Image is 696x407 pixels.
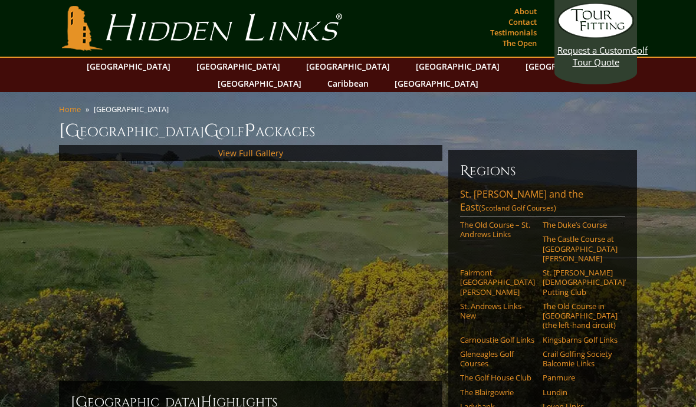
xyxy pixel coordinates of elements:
[543,335,618,344] a: Kingsbarns Golf Links
[460,349,535,369] a: Gleneagles Golf Courses
[460,220,535,239] a: The Old Course – St. Andrews Links
[505,14,540,30] a: Contact
[543,349,618,369] a: Crail Golfing Society Balcomie Links
[479,203,556,213] span: (Scotland Golf Courses)
[59,104,81,114] a: Home
[460,301,535,321] a: St. Andrews Links–New
[543,373,618,382] a: Panmure
[81,58,176,75] a: [GEOGRAPHIC_DATA]
[487,24,540,41] a: Testimonials
[460,335,535,344] a: Carnoustie Golf Links
[543,268,618,297] a: St. [PERSON_NAME] [DEMOGRAPHIC_DATA]’ Putting Club
[557,44,631,56] span: Request a Custom
[321,75,375,92] a: Caribbean
[460,268,535,297] a: Fairmont [GEOGRAPHIC_DATA][PERSON_NAME]
[543,388,618,397] a: Lundin
[204,119,219,143] span: G
[460,388,535,397] a: The Blairgowrie
[511,3,540,19] a: About
[191,58,286,75] a: [GEOGRAPHIC_DATA]
[520,58,615,75] a: [GEOGRAPHIC_DATA]
[218,147,283,159] a: View Full Gallery
[460,373,535,382] a: The Golf House Club
[389,75,484,92] a: [GEOGRAPHIC_DATA]
[460,162,625,180] h6: Regions
[543,234,618,263] a: The Castle Course at [GEOGRAPHIC_DATA][PERSON_NAME]
[410,58,505,75] a: [GEOGRAPHIC_DATA]
[460,188,625,217] a: St. [PERSON_NAME] and the East(Scotland Golf Courses)
[500,35,540,51] a: The Open
[212,75,307,92] a: [GEOGRAPHIC_DATA]
[300,58,396,75] a: [GEOGRAPHIC_DATA]
[543,220,618,229] a: The Duke’s Course
[244,119,255,143] span: P
[543,301,618,330] a: The Old Course in [GEOGRAPHIC_DATA] (the left-hand circuit)
[94,104,173,114] li: [GEOGRAPHIC_DATA]
[59,119,637,143] h1: [GEOGRAPHIC_DATA] olf ackages
[557,3,634,68] a: Request a CustomGolf Tour Quote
